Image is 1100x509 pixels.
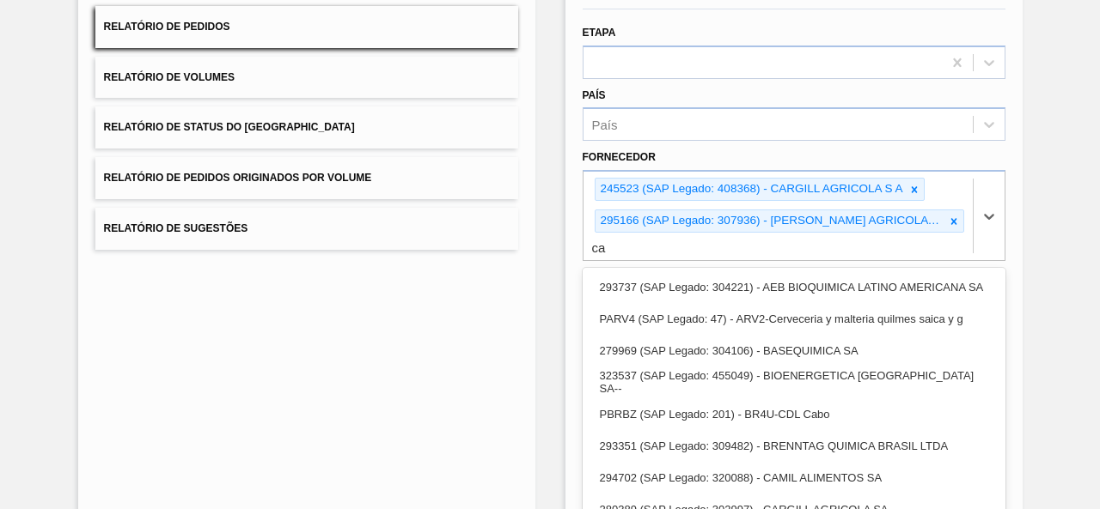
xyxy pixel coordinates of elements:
div: 294702 (SAP Legado: 320088) - CAMIL ALIMENTOS SA [583,462,1005,494]
div: 295166 (SAP Legado: 307936) - [PERSON_NAME] AGRICOLA SA [596,210,944,232]
span: Relatório de Pedidos [104,21,230,33]
div: País [592,118,618,132]
button: Relatório de Pedidos Originados por Volume [95,157,518,199]
button: Relatório de Volumes [95,57,518,99]
div: PBRBZ (SAP Legado: 201) - BR4U-CDL Cabo [583,398,1005,430]
label: Etapa [583,27,616,39]
div: PARV4 (SAP Legado: 47) - ARV2-Cerveceria y malteria quilmes saica y g [583,303,1005,335]
div: 293351 (SAP Legado: 309482) - BRENNTAG QUIMICA BRASIL LTDA [583,430,1005,462]
div: 323537 (SAP Legado: 455049) - BIOENERGETICA [GEOGRAPHIC_DATA] SA-- [583,367,1005,398]
div: 245523 (SAP Legado: 408368) - CARGILL AGRICOLA S A [596,179,906,200]
span: Relatório de Pedidos Originados por Volume [104,172,372,184]
button: Relatório de Status do [GEOGRAPHIC_DATA] [95,106,518,148]
button: Relatório de Sugestões [95,208,518,250]
label: País [583,89,606,101]
span: Relatório de Sugestões [104,222,248,234]
button: Relatório de Pedidos [95,6,518,48]
div: 293737 (SAP Legado: 304221) - AEB BIOQUIMICA LATINO AMERICANA SA [583,271,1005,303]
span: Relatório de Status do [GEOGRAPHIC_DATA] [104,121,355,133]
label: Fornecedor [583,151,656,163]
span: Relatório de Volumes [104,71,235,83]
div: 279969 (SAP Legado: 304106) - BASEQUIMICA SA [583,335,1005,367]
